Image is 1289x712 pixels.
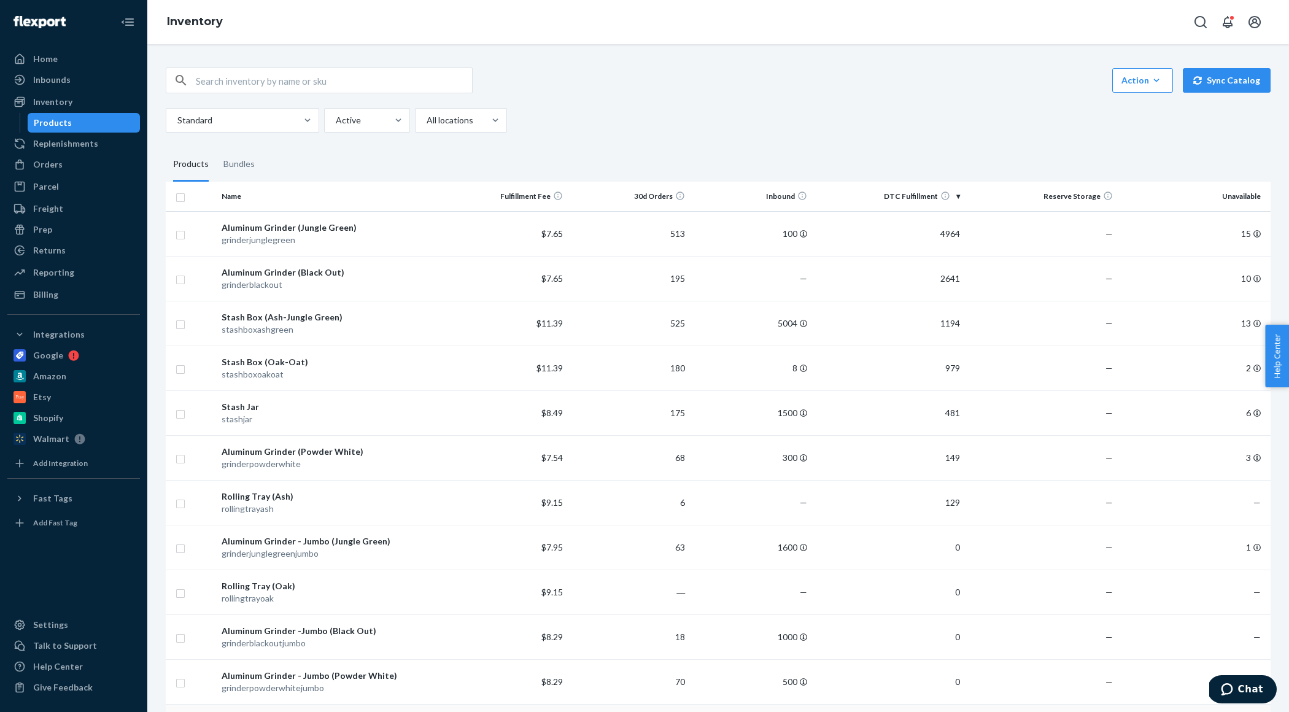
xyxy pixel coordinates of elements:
[1105,318,1113,328] span: —
[33,640,97,652] div: Talk to Support
[222,637,441,649] div: grinderblackoutjumbo
[33,349,63,362] div: Google
[33,244,66,257] div: Returns
[1209,675,1277,706] iframe: Opens a widget where you can chat to one of our agents
[7,263,140,282] a: Reporting
[33,266,74,279] div: Reporting
[1215,10,1240,34] button: Open notifications
[7,429,140,449] a: Walmart
[33,458,88,468] div: Add Integration
[115,10,140,34] button: Close Navigation
[222,279,441,291] div: grinderblackout
[541,587,563,597] span: $9.15
[568,659,690,704] td: 70
[568,256,690,301] td: 195
[33,288,58,301] div: Billing
[33,660,83,673] div: Help Center
[7,408,140,428] a: Shopify
[223,147,255,182] div: Bundles
[217,182,446,211] th: Name
[176,114,177,126] input: Standard
[14,16,66,28] img: Flexport logo
[690,182,812,211] th: Inbound
[222,266,441,279] div: Aluminum Grinder (Black Out)
[7,636,140,656] button: Talk to Support
[1265,325,1289,387] button: Help Center
[541,676,563,687] span: $8.29
[33,137,98,150] div: Replenishments
[690,301,812,346] td: 5004
[7,199,140,219] a: Freight
[1105,452,1113,463] span: —
[7,134,140,153] a: Replenishments
[1118,256,1271,301] td: 10
[7,325,140,344] button: Integrations
[222,368,441,381] div: stashboxoakoat
[1118,525,1271,570] td: 1
[1105,273,1113,284] span: —
[690,614,812,659] td: 1000
[812,182,965,211] th: DTC Fulfillment
[812,480,965,525] td: 129
[1112,68,1173,93] button: Action
[222,356,441,368] div: Stash Box (Oak-Oat)
[1105,587,1113,597] span: —
[1118,211,1271,256] td: 15
[568,211,690,256] td: 513
[222,592,441,605] div: rollingtrayoak
[33,158,63,171] div: Orders
[690,659,812,704] td: 500
[222,548,441,560] div: grinderjunglegreenjumbo
[28,113,141,133] a: Products
[33,517,77,528] div: Add Fast Tag
[335,114,336,126] input: Active
[536,363,563,373] span: $11.39
[812,346,965,390] td: 979
[33,53,58,65] div: Home
[1242,10,1267,34] button: Open account menu
[33,203,63,215] div: Freight
[1105,542,1113,552] span: —
[222,458,441,470] div: grinderpowderwhite
[7,387,140,407] a: Etsy
[812,390,965,435] td: 481
[568,390,690,435] td: 175
[7,513,140,533] a: Add Fast Tag
[812,570,965,614] td: 0
[568,435,690,480] td: 68
[7,177,140,196] a: Parcel
[222,323,441,336] div: stashboxashgreen
[568,301,690,346] td: 525
[536,318,563,328] span: $11.39
[541,542,563,552] span: $7.95
[1121,74,1164,87] div: Action
[690,346,812,390] td: 8
[690,525,812,570] td: 1600
[7,678,140,697] button: Give Feedback
[812,614,965,659] td: 0
[1118,301,1271,346] td: 13
[1253,587,1261,597] span: —
[33,492,72,505] div: Fast Tags
[222,670,441,682] div: Aluminum Grinder - Jumbo (Powder White)
[222,311,441,323] div: Stash Box (Ash-Jungle Green)
[222,580,441,592] div: Rolling Tray (Oak)
[7,489,140,508] button: Fast Tags
[568,480,690,525] td: 6
[812,525,965,570] td: 0
[425,114,427,126] input: All locations
[965,182,1118,211] th: Reserve Storage
[1188,10,1213,34] button: Open Search Box
[1105,676,1113,687] span: —
[33,619,68,631] div: Settings
[33,180,59,193] div: Parcel
[222,490,441,503] div: Rolling Tray (Ash)
[7,92,140,112] a: Inventory
[7,366,140,386] a: Amazon
[800,273,807,284] span: —
[33,328,85,341] div: Integrations
[222,446,441,458] div: Aluminum Grinder (Powder White)
[690,211,812,256] td: 100
[1118,390,1271,435] td: 6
